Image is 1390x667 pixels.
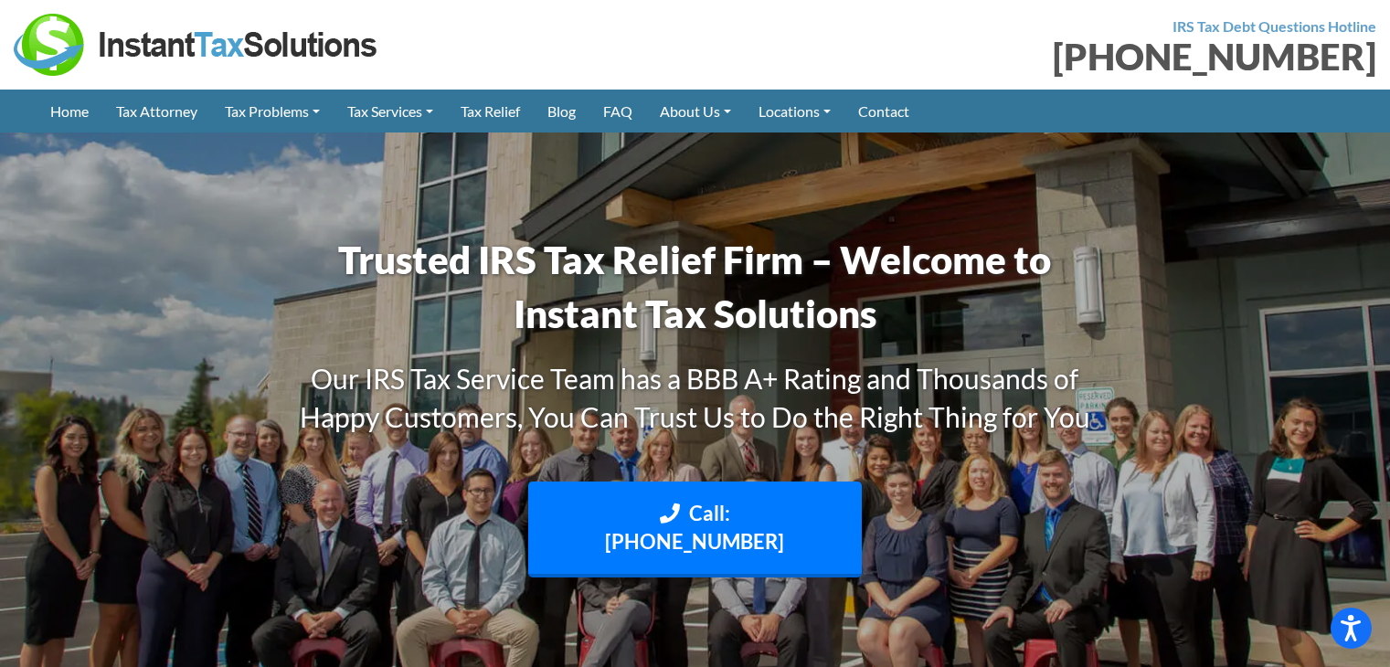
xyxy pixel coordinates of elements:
[275,359,1116,436] h3: Our IRS Tax Service Team has a BBB A+ Rating and Thousands of Happy Customers, You Can Trust Us t...
[709,38,1377,75] div: [PHONE_NUMBER]
[589,90,646,132] a: FAQ
[211,90,334,132] a: Tax Problems
[646,90,745,132] a: About Us
[528,482,863,578] a: Call: [PHONE_NUMBER]
[447,90,534,132] a: Tax Relief
[844,90,923,132] a: Contact
[14,34,379,51] a: Instant Tax Solutions Logo
[334,90,447,132] a: Tax Services
[102,90,211,132] a: Tax Attorney
[534,90,589,132] a: Blog
[1172,17,1376,35] strong: IRS Tax Debt Questions Hotline
[275,233,1116,341] h1: Trusted IRS Tax Relief Firm – Welcome to Instant Tax Solutions
[745,90,844,132] a: Locations
[37,90,102,132] a: Home
[14,14,379,76] img: Instant Tax Solutions Logo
